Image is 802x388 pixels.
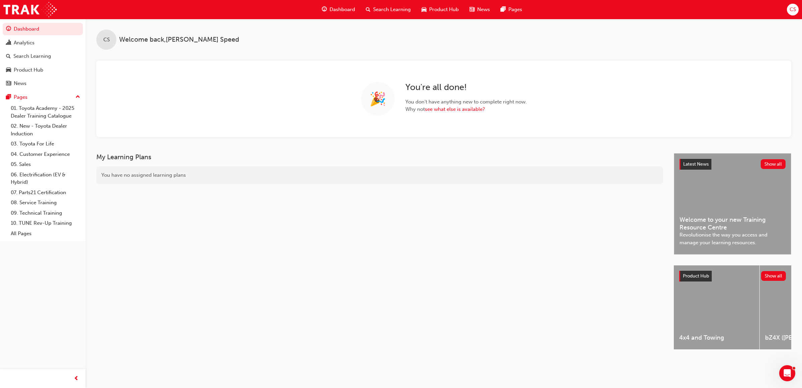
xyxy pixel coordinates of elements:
div: News [14,80,27,87]
span: Pages [508,6,522,13]
a: 09. Technical Training [8,208,83,218]
a: All Pages [8,228,83,239]
span: Latest News [683,161,709,167]
span: 4x4 and Towing [679,334,754,342]
span: news-icon [469,5,474,14]
span: news-icon [6,81,11,87]
span: car-icon [6,67,11,73]
a: news-iconNews [464,3,495,16]
span: chart-icon [6,40,11,46]
span: CS [790,6,796,13]
span: search-icon [6,53,11,59]
a: pages-iconPages [495,3,528,16]
span: guage-icon [322,5,327,14]
a: 04. Customer Experience [8,149,83,160]
button: Pages [3,91,83,103]
a: Search Learning [3,50,83,62]
a: Dashboard [3,23,83,35]
span: search-icon [366,5,370,14]
img: Trak [3,2,57,17]
span: Search Learning [373,6,411,13]
a: search-iconSearch Learning [360,3,416,16]
div: Search Learning [13,52,51,60]
span: car-icon [421,5,427,14]
a: News [3,77,83,90]
span: guage-icon [6,26,11,32]
span: News [477,6,490,13]
a: Product HubShow all [679,271,786,282]
span: Revolutionise the way you access and manage your learning resources. [680,231,786,246]
a: 08. Service Training [8,198,83,208]
iframe: Intercom live chat [779,365,795,381]
div: Product Hub [14,66,43,74]
a: guage-iconDashboard [316,3,360,16]
button: DashboardAnalyticsSearch LearningProduct HubNews [3,21,83,91]
span: 🎉 [369,95,386,103]
span: CS [103,36,110,44]
a: 01. Toyota Academy - 2025 Dealer Training Catalogue [8,103,83,121]
a: Latest NewsShow all [680,159,786,170]
a: car-iconProduct Hub [416,3,464,16]
span: Welcome to your new Training Resource Centre [680,216,786,231]
span: Dashboard [330,6,355,13]
div: Analytics [14,39,35,47]
a: Product Hub [3,64,83,76]
a: 02. New - Toyota Dealer Induction [8,121,83,139]
span: Why not [405,105,527,113]
span: Welcome back , [PERSON_NAME] Speed [119,36,239,44]
span: pages-icon [501,5,506,14]
a: Latest NewsShow allWelcome to your new Training Resource CentreRevolutionise the way you access a... [674,153,791,255]
a: 10. TUNE Rev-Up Training [8,218,83,228]
span: Product Hub [429,6,459,13]
a: see what else is available? [425,106,485,112]
div: Pages [14,93,28,101]
span: You don ' t have anything new to complete right now. [405,98,527,106]
span: Product Hub [683,273,709,279]
a: Analytics [3,37,83,49]
button: Show all [761,159,786,169]
a: 07. Parts21 Certification [8,187,83,198]
a: 05. Sales [8,159,83,170]
h3: My Learning Plans [96,153,663,161]
span: up-icon [76,93,80,101]
a: 4x4 and Towing [674,265,759,349]
button: CS [787,4,799,15]
a: 06. Electrification (EV & Hybrid) [8,170,83,187]
button: Show all [761,271,786,281]
span: prev-icon [74,375,79,383]
h2: You ' re all done! [405,82,527,93]
div: You have no assigned learning plans [96,166,663,184]
a: 03. Toyota For Life [8,139,83,149]
span: pages-icon [6,94,11,100]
